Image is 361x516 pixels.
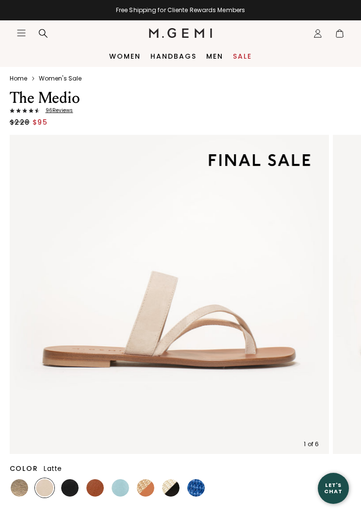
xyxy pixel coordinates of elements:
span: $228 [10,117,30,127]
span: 96 Review s [40,108,73,113]
div: Let's Chat [318,482,349,494]
img: Capri Blue [112,479,129,497]
div: 1 of 6 [304,440,319,448]
span: $95 [33,117,48,127]
span: Latte [44,464,62,473]
a: Sale [233,52,252,60]
img: Tan and Natural [137,479,154,497]
img: M.Gemi [149,28,213,38]
a: Women [109,52,141,60]
a: 96Reviews [10,108,80,113]
button: Open site menu [16,28,26,38]
img: The Medio [9,135,328,454]
img: Latte [36,479,53,497]
a: Men [206,52,223,60]
img: Cobalt Blue [187,479,205,497]
img: final sale tag [196,141,323,179]
a: Women's Sale [39,75,82,82]
h2: Color [10,465,38,472]
img: Black Leather [61,479,79,497]
h1: The Medio [10,88,80,108]
a: Handbags [150,52,197,60]
img: Orangina [213,479,230,497]
img: Black and Beige [162,479,180,497]
a: Home [10,75,27,82]
img: Champagne [11,479,28,497]
img: Saddle [86,479,104,497]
